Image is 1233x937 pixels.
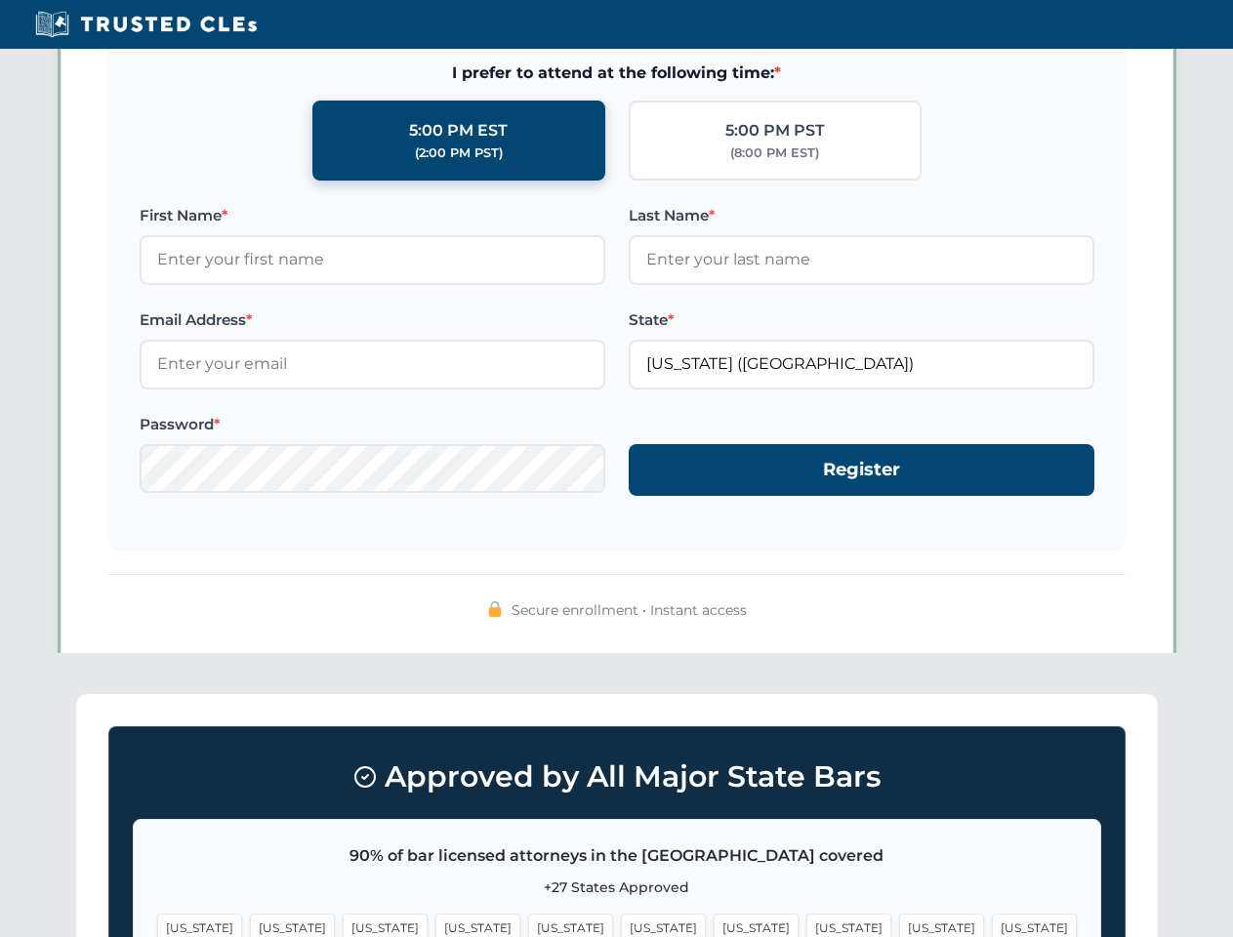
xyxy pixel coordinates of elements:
[415,143,503,163] div: (2:00 PM PST)
[512,599,747,621] span: Secure enrollment • Instant access
[29,10,263,39] img: Trusted CLEs
[140,308,605,332] label: Email Address
[157,843,1077,869] p: 90% of bar licensed attorneys in the [GEOGRAPHIC_DATA] covered
[140,204,605,227] label: First Name
[133,751,1101,803] h3: Approved by All Major State Bars
[730,143,819,163] div: (8:00 PM EST)
[140,340,605,388] input: Enter your email
[140,235,605,284] input: Enter your first name
[140,413,605,436] label: Password
[629,340,1094,388] input: Florida (FL)
[725,118,825,143] div: 5:00 PM PST
[629,444,1094,496] button: Register
[629,235,1094,284] input: Enter your last name
[629,204,1094,227] label: Last Name
[157,876,1077,898] p: +27 States Approved
[487,601,503,617] img: 🔒
[140,61,1094,86] span: I prefer to attend at the following time:
[409,118,508,143] div: 5:00 PM EST
[629,308,1094,332] label: State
